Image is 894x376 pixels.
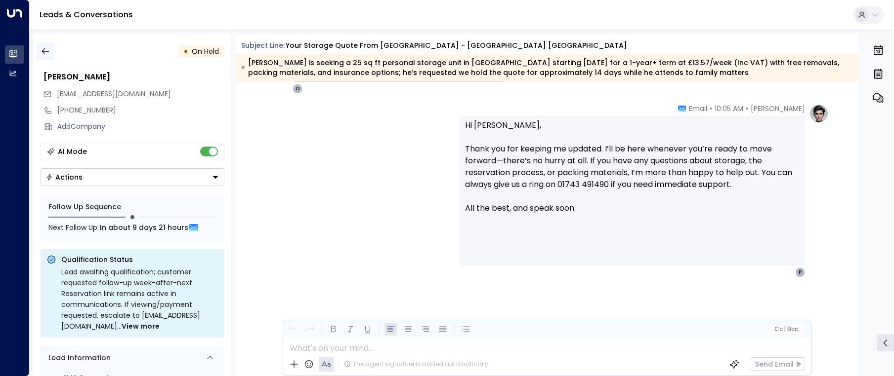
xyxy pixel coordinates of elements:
[61,255,218,264] p: Qualification Status
[40,9,133,20] a: Leads & Conversations
[57,89,171,99] span: paulmoorecraig@gmail.com
[774,326,798,333] span: Cc Bcc
[286,40,627,51] div: Your storage quote from [GEOGRAPHIC_DATA] - [GEOGRAPHIC_DATA] [GEOGRAPHIC_DATA]
[689,104,707,113] span: Email
[183,42,188,60] div: •
[57,121,224,132] div: AddCompany
[465,119,799,226] p: Hi [PERSON_NAME], Thank you for keeping me updated. I’ll be here whenever you’re ready to move fo...
[58,147,87,156] div: AI Mode
[746,104,748,113] span: •
[43,71,224,83] div: [PERSON_NAME]
[41,168,224,186] div: Button group with a nested menu
[48,222,216,233] div: Next Follow Up:
[192,46,219,56] span: On Hold
[710,104,712,113] span: •
[48,202,216,212] div: Follow Up Sequence
[100,222,188,233] span: In about 9 days 21 hours
[61,266,218,332] div: Lead awaiting qualification; customer requested follow-up week-after-next. Reservation link remai...
[303,323,316,336] button: Redo
[57,89,171,99] span: [EMAIL_ADDRESS][DOMAIN_NAME]
[784,326,786,333] span: |
[751,104,805,113] span: [PERSON_NAME]
[41,168,224,186] button: Actions
[286,323,298,336] button: Undo
[45,353,111,363] div: Lead Information
[809,104,829,123] img: profile-logo.png
[293,84,302,94] div: O
[122,321,160,332] span: View more
[241,58,853,77] div: [PERSON_NAME] is seeking a 25 sq ft personal storage unit in [GEOGRAPHIC_DATA] starting [DATE] fo...
[795,267,805,277] div: P
[344,360,488,369] div: The agent signature is added automatically
[57,105,224,115] div: [PHONE_NUMBER]
[46,173,83,182] div: Actions
[241,40,285,50] span: Subject Line:
[770,325,802,334] button: Cc|Bcc
[715,104,743,113] span: 10:05 AM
